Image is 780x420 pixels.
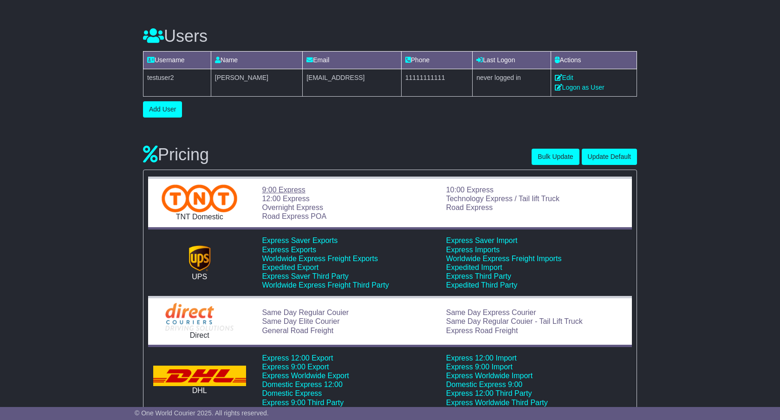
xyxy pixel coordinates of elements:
[262,363,329,371] a: Express 9:00 Export
[446,381,523,388] a: Domestic Express 9:00
[401,69,472,96] td: 11111111111
[446,389,532,397] a: Express 12:00 Third Party
[303,69,402,96] td: [EMAIL_ADDRESS]
[211,51,302,69] td: Name
[143,145,532,164] h3: Pricing
[446,317,583,325] a: Same Day Regular Couier - Tail Lift Truck
[143,101,182,118] button: Add User
[211,69,302,96] td: [PERSON_NAME]
[582,149,637,165] button: Update Default
[446,246,500,254] a: Express Imports
[162,184,237,212] img: TNT Domestic
[262,263,318,271] a: Expedited Export
[446,399,548,407] a: Express Worldwide Third Party
[446,363,513,371] a: Express 9:00 Import
[446,327,518,335] a: Express Road Freight
[555,74,573,81] a: Edit
[262,389,322,397] a: Domestic Express
[143,69,211,96] td: testuser2
[153,366,246,386] img: DHL
[532,149,579,165] button: Bulk Update
[262,327,333,335] a: General Road Freight
[262,212,326,220] a: Road Express POA
[446,195,559,203] a: Technology Express / Tail lift Truck
[446,236,518,244] a: Express Saver Import
[446,281,518,289] a: Expedited Third Party
[262,399,344,407] a: Express 9:00 Third Party
[153,272,246,281] div: UPS
[473,51,551,69] td: Last Logon
[262,354,333,362] a: Express 12:00 Export
[262,381,342,388] a: Domestic Express 12:00
[262,317,339,325] a: Same Day Elite Courier
[446,372,533,380] a: Express Worldwide Import
[555,84,604,91] a: Logon as User
[446,203,493,211] a: Road Express
[262,308,349,316] a: Same Day Regular Couier
[262,272,348,280] a: Express Saver Third Party
[153,212,246,221] div: TNT Domestic
[446,263,502,271] a: Expedited Import
[446,308,536,316] a: Same Day Express Courier
[143,27,637,46] h3: Users
[143,51,211,69] td: Username
[165,303,234,331] img: Direct
[262,203,323,211] a: Overnight Express
[262,186,305,194] a: 9:00 Express
[262,255,378,262] a: Worldwide Express Freight Exports
[262,372,349,380] a: Express Worldwide Export
[473,69,551,96] td: never logged in
[262,281,389,289] a: Worldwide Express Freight Third Party
[446,186,494,194] a: 10:00 Express
[446,255,562,262] a: Worldwide Express Freight Imports
[153,331,246,340] div: Direct
[135,409,269,417] span: © One World Courier 2025. All rights reserved.
[551,51,637,69] td: Actions
[401,51,472,69] td: Phone
[446,272,511,280] a: Express Third Party
[153,386,246,395] div: DHL
[446,354,517,362] a: Express 12:00 Import
[186,244,214,272] img: UPS
[262,236,338,244] a: Express Saver Exports
[262,246,316,254] a: Express Exports
[303,51,402,69] td: Email
[262,195,309,203] a: 12:00 Express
